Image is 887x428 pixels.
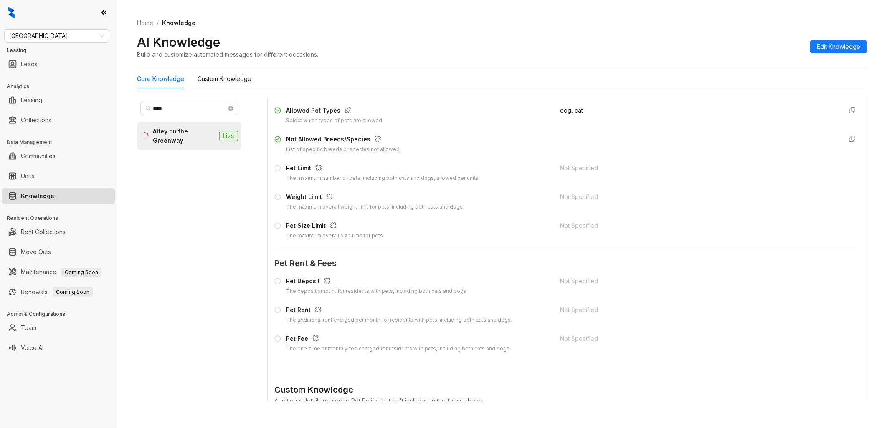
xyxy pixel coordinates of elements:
[21,340,43,356] a: Voice AI
[137,50,318,59] div: Build and customize automated messages for different occasions.
[286,146,400,154] div: List of specific breeds or species not allowed
[53,287,93,297] span: Coming Soon
[2,168,115,184] li: Units
[286,287,468,295] div: The deposit amount for residents with pets, including both cats and dogs.
[9,30,104,42] span: Fairfield
[8,7,15,18] img: logo
[286,334,511,345] div: Pet Fee
[21,284,93,300] a: RenewalsComing Soon
[21,92,42,108] a: Leasing
[286,277,468,287] div: Pet Deposit
[228,106,233,111] span: close-circle
[286,135,400,146] div: Not Allowed Breeds/Species
[286,203,463,211] div: The maximum overall weight limit for pets, including both cats and dogs
[61,268,101,277] span: Coming Soon
[2,148,115,164] li: Communities
[286,305,512,316] div: Pet Rent
[21,168,34,184] a: Units
[2,264,115,280] li: Maintenance
[560,221,836,230] div: Not Specified
[560,277,836,286] div: Not Specified
[7,310,117,318] h3: Admin & Configurations
[7,47,117,54] h3: Leasing
[2,92,115,108] li: Leasing
[157,18,159,28] li: /
[137,34,220,50] h2: AI Knowledge
[153,127,216,145] div: Atley on the Greenway
[286,106,382,117] div: Allowed Pet Types
[560,107,583,114] span: dog, cat
[286,164,480,174] div: Pet Limit
[560,192,836,201] div: Not Specified
[7,83,117,90] h3: Analytics
[21,224,66,240] a: Rent Collections
[2,188,115,204] li: Knowledge
[274,396,860,405] div: Additional details related to Pet Policy that isn't included in the forms above.
[560,164,836,173] div: Not Specified
[162,19,195,26] span: Knowledge
[2,112,115,128] li: Collections
[286,192,463,203] div: Weight Limit
[286,345,511,353] div: The one-time or monthly fee charged for residents with pets, including both cats and dogs.
[21,244,51,260] a: Move Outs
[2,56,115,73] li: Leads
[286,232,383,240] div: The maximum overall size limit for pets
[286,174,480,182] div: The maximum number of pets, including both cats and dogs, allowed per units.
[7,214,117,222] h3: Resident Operations
[135,18,155,28] a: Home
[2,224,115,240] li: Rent Collections
[810,40,867,53] button: Edit Knowledge
[286,117,382,125] div: Select which types of pets are allowed
[274,383,860,396] div: Custom Knowledge
[137,74,184,83] div: Core Knowledge
[2,340,115,356] li: Voice AI
[560,334,836,343] div: Not Specified
[7,138,117,146] h3: Data Management
[145,106,151,111] span: search
[21,320,36,336] a: Team
[21,56,38,73] a: Leads
[219,131,238,141] span: Live
[2,244,115,260] li: Move Outs
[560,305,836,315] div: Not Specified
[21,148,56,164] a: Communities
[274,257,860,270] span: Pet Rent & Fees
[817,42,860,51] span: Edit Knowledge
[198,74,251,83] div: Custom Knowledge
[2,284,115,300] li: Renewals
[286,221,383,232] div: Pet Size Limit
[286,316,512,324] div: The additional rent charged per month for residents with pets, including both cats and dogs.
[21,188,54,204] a: Knowledge
[21,112,51,128] a: Collections
[2,320,115,336] li: Team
